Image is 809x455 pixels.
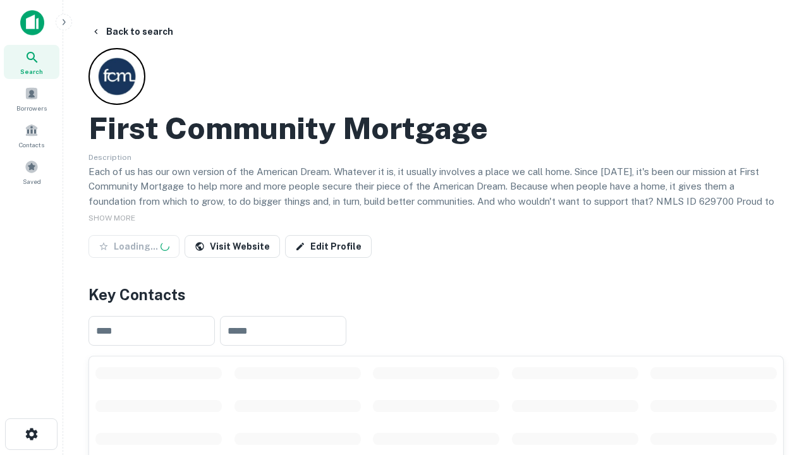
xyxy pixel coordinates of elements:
span: Contacts [19,140,44,150]
img: capitalize-icon.png [20,10,44,35]
button: Back to search [86,20,178,43]
a: Borrowers [4,82,59,116]
span: Search [20,66,43,76]
span: Saved [23,176,41,186]
iframe: Chat Widget [746,313,809,374]
span: Borrowers [16,103,47,113]
h4: Key Contacts [88,283,784,306]
span: SHOW MORE [88,214,135,222]
h2: First Community Mortgage [88,110,488,147]
p: Each of us has our own version of the American Dream. Whatever it is, it usually involves a place... [88,164,784,224]
a: Search [4,45,59,79]
a: Contacts [4,118,59,152]
span: Description [88,153,131,162]
a: Visit Website [185,235,280,258]
a: Saved [4,155,59,189]
a: Edit Profile [285,235,372,258]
